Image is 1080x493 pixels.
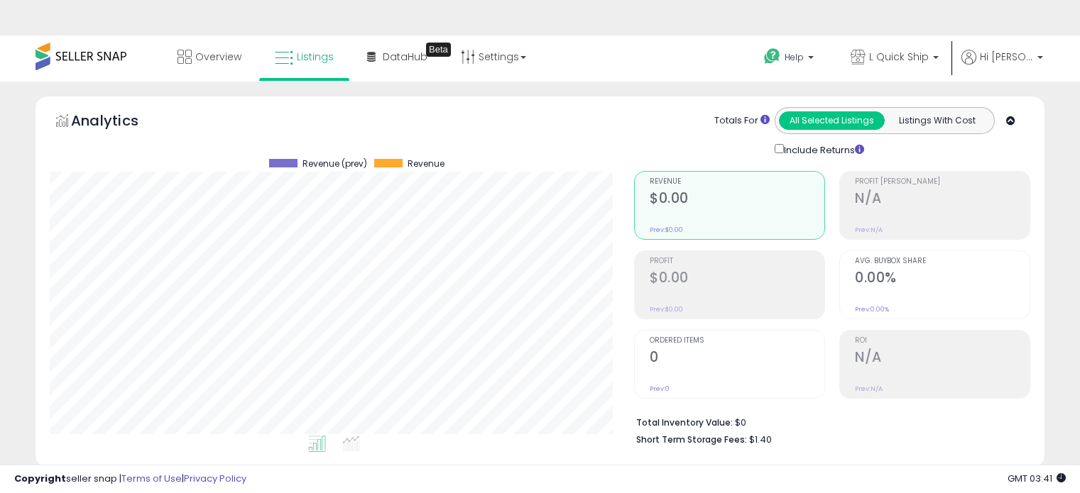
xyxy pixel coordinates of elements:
b: Short Term Storage Fees: [636,433,747,445]
a: Listings [264,35,344,78]
div: Tooltip anchor [426,43,451,57]
span: $1.40 [749,433,772,446]
strong: Copyright [14,472,66,485]
span: Profit [PERSON_NAME] [855,178,1030,186]
span: Revenue (prev) [302,159,367,169]
span: Hi [PERSON_NAME] [980,50,1033,64]
a: Terms of Use [121,472,182,485]
a: Hi [PERSON_NAME] [961,50,1043,82]
a: Privacy Policy [184,472,246,485]
h2: 0.00% [855,270,1030,289]
button: Listings With Cost [884,111,990,130]
span: Profit [650,257,824,265]
small: Prev: N/A [855,226,883,234]
a: Overview [167,35,252,78]
small: Prev: 0 [650,384,670,393]
span: Overview [195,50,241,64]
div: seller snap | | [14,472,246,486]
a: DataHub [356,35,438,78]
a: Settings [450,35,537,78]
span: 2025-10-7 03:41 GMT [1008,472,1066,485]
small: Prev: $0.00 [650,226,683,234]
a: L Quick Ship [840,35,949,82]
div: Totals For [714,114,770,128]
span: Ordered Items [650,337,824,345]
button: All Selected Listings [779,111,885,130]
span: Help [785,51,804,63]
small: Prev: 0.00% [855,305,889,314]
h2: $0.00 [650,190,824,209]
span: Avg. Buybox Share [855,257,1030,265]
li: $0 [636,413,1020,430]
span: DataHub [383,50,427,64]
span: Revenue [408,159,444,169]
a: Help [753,37,828,81]
small: Prev: $0.00 [650,305,683,314]
span: Listings [297,50,334,64]
small: Prev: N/A [855,384,883,393]
span: L Quick Ship [869,50,929,64]
i: Get Help [763,48,781,65]
h2: N/A [855,190,1030,209]
h2: 0 [650,349,824,368]
h2: N/A [855,349,1030,368]
b: Total Inventory Value: [636,416,733,428]
span: ROI [855,337,1030,345]
h2: $0.00 [650,270,824,289]
span: Revenue [650,178,824,186]
h5: Analytics [71,111,166,134]
div: Include Returns [764,141,881,157]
